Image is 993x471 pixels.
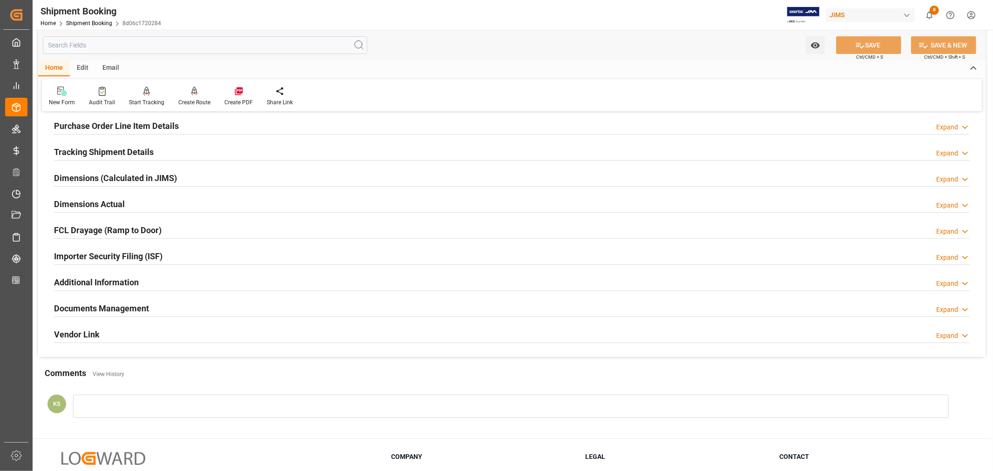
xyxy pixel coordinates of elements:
h2: Vendor Link [54,328,100,341]
span: Ctrl/CMD + S [856,54,883,61]
div: Expand [936,305,958,315]
h2: Dimensions (Calculated in JIMS) [54,172,177,184]
h2: Dimensions Actual [54,198,125,210]
h2: Additional Information [54,276,139,289]
div: Create PDF [224,98,253,107]
div: Expand [936,227,958,236]
div: Expand [936,331,958,341]
h3: Legal [585,452,768,462]
h2: Documents Management [54,302,149,315]
button: Help Center [940,5,961,26]
h2: Importer Security Filing (ISF) [54,250,162,262]
h3: Contact [780,452,962,462]
button: show 8 new notifications [919,5,940,26]
div: Expand [936,201,958,210]
div: JIMS [826,8,915,22]
button: JIMS [826,6,919,24]
div: Email [95,61,126,76]
div: Share Link [267,98,293,107]
span: KS [53,400,61,407]
button: open menu [806,36,825,54]
div: Expand [936,148,958,158]
div: Home [38,61,70,76]
a: Shipment Booking [66,20,112,27]
div: Create Route [178,98,210,107]
div: Expand [936,253,958,262]
div: Expand [936,279,958,289]
div: Shipment Booking [41,4,161,18]
span: Ctrl/CMD + Shift + S [924,54,965,61]
div: Start Tracking [129,98,164,107]
div: Expand [936,175,958,184]
div: Audit Trail [89,98,115,107]
div: Expand [936,122,958,132]
div: Edit [70,61,95,76]
h2: FCL Drayage (Ramp to Door) [54,224,162,236]
button: SAVE [836,36,901,54]
h2: Comments [45,367,86,379]
input: Search Fields [43,36,367,54]
h2: Purchase Order Line Item Details [54,120,179,132]
button: SAVE & NEW [911,36,976,54]
span: 8 [930,6,939,15]
a: View History [93,371,124,377]
a: Home [41,20,56,27]
div: New Form [49,98,75,107]
img: Logward Logo [61,452,145,465]
h2: Tracking Shipment Details [54,146,154,158]
img: Exertis%20JAM%20-%20Email%20Logo.jpg_1722504956.jpg [787,7,819,23]
h3: Company [391,452,574,462]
